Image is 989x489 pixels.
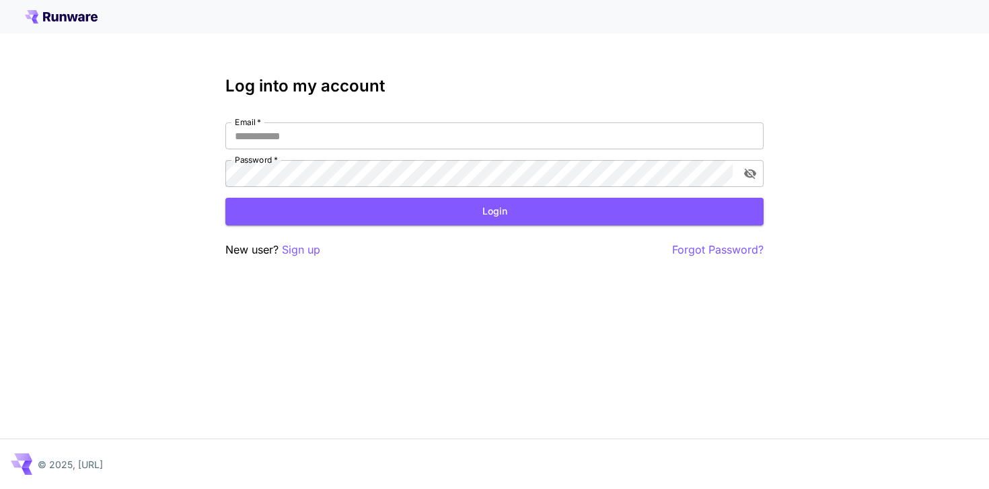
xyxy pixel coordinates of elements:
label: Email [235,116,261,128]
h3: Log into my account [225,77,764,96]
button: Login [225,198,764,225]
label: Password [235,154,278,165]
p: © 2025, [URL] [38,457,103,472]
button: Forgot Password? [672,241,764,258]
button: Sign up [282,241,320,258]
button: toggle password visibility [738,161,762,186]
p: New user? [225,241,320,258]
